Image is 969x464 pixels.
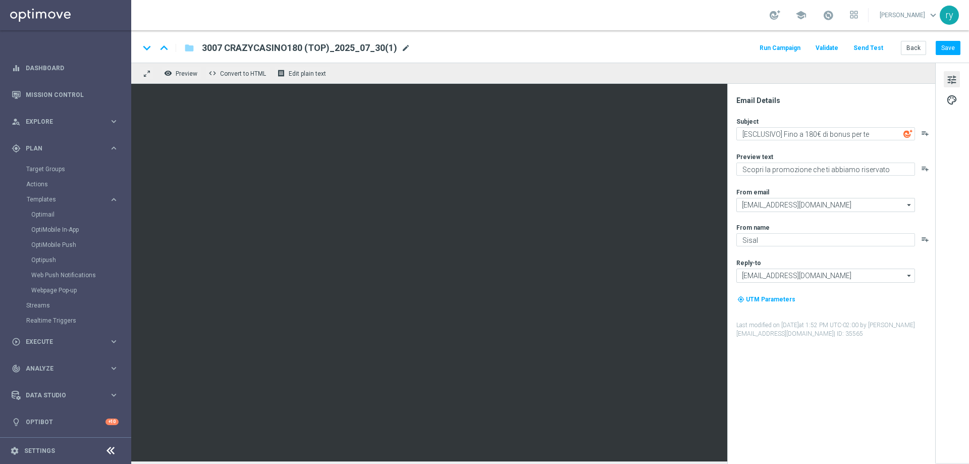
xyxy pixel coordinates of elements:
span: Validate [816,44,838,51]
div: OptiMobile Push [31,237,130,252]
div: Email Details [736,96,934,105]
button: Save [936,41,960,55]
button: gps_fixed Plan keyboard_arrow_right [11,144,119,152]
button: play_circle_outline Execute keyboard_arrow_right [11,338,119,346]
label: From email [736,188,769,196]
span: 3007 CRAZYCASINO180 (TOP)_2025_07_30(1) [202,42,397,54]
div: Optipush [31,252,130,268]
input: Select [736,198,915,212]
span: palette [946,93,957,107]
i: keyboard_arrow_right [109,337,119,346]
div: Plan [12,144,109,153]
span: | ID: 35565 [834,330,863,337]
span: Data Studio [26,392,109,398]
div: Streams [26,298,130,313]
button: playlist_add [921,129,929,137]
i: keyboard_arrow_right [109,364,119,373]
a: Realtime Triggers [26,317,105,325]
span: code [208,69,217,77]
i: play_circle_outline [12,337,21,346]
a: [PERSON_NAME]keyboard_arrow_down [879,8,940,23]
div: Templates [27,196,109,202]
i: equalizer [12,64,21,73]
i: keyboard_arrow_right [109,390,119,400]
a: Optibot [26,408,105,435]
i: folder [184,42,194,54]
i: track_changes [12,364,21,373]
a: Webpage Pop-up [31,286,105,294]
span: Templates [27,196,99,202]
button: playlist_add [921,235,929,243]
div: ry [940,6,959,25]
i: my_location [737,296,744,303]
span: Edit plain text [289,70,326,77]
i: keyboard_arrow_right [109,195,119,204]
a: Target Groups [26,165,105,173]
a: Optipush [31,256,105,264]
span: tune [946,73,957,86]
button: Run Campaign [758,41,802,55]
i: lightbulb [12,418,21,427]
i: keyboard_arrow_up [156,40,172,56]
div: +10 [105,419,119,425]
a: Actions [26,180,105,188]
div: Data Studio [12,391,109,400]
a: Web Push Notifications [31,271,105,279]
i: keyboard_arrow_down [139,40,154,56]
a: Streams [26,301,105,310]
i: remove_red_eye [164,69,172,77]
div: Dashboard [12,55,119,81]
label: Last modified on [DATE] at 1:52 PM UTC-02:00 by [PERSON_NAME][EMAIL_ADDRESS][DOMAIN_NAME] [736,321,934,338]
div: Templates [26,192,130,298]
button: equalizer Dashboard [11,64,119,72]
span: school [795,10,806,21]
span: Execute [26,339,109,345]
i: keyboard_arrow_right [109,117,119,126]
div: Optimail [31,207,130,222]
div: OptiMobile In-App [31,222,130,237]
span: Preview [176,70,197,77]
label: From name [736,224,770,232]
div: Explore [12,117,109,126]
button: Templates keyboard_arrow_right [26,195,119,203]
button: my_location UTM Parameters [736,294,796,305]
span: UTM Parameters [746,296,795,303]
a: Mission Control [26,81,119,108]
button: tune [944,71,960,87]
div: Target Groups [26,162,130,177]
button: code Convert to HTML [206,67,271,80]
button: Send Test [852,41,885,55]
a: Optimail [31,211,105,219]
div: Realtime Triggers [26,313,130,328]
label: Preview text [736,153,773,161]
span: keyboard_arrow_down [928,10,939,21]
button: playlist_add [921,165,929,173]
i: person_search [12,117,21,126]
div: Web Push Notifications [31,268,130,283]
i: keyboard_arrow_right [109,143,119,153]
button: person_search Explore keyboard_arrow_right [11,118,119,126]
label: Subject [736,118,759,126]
div: track_changes Analyze keyboard_arrow_right [11,365,119,373]
button: Mission Control [11,91,119,99]
i: arrow_drop_down [904,269,914,282]
img: optiGenie.svg [903,129,912,138]
button: lightbulb Optibot +10 [11,418,119,426]
i: receipt [277,69,285,77]
button: Data Studio keyboard_arrow_right [11,391,119,399]
div: Webpage Pop-up [31,283,130,298]
a: Dashboard [26,55,119,81]
button: receipt Edit plain text [275,67,331,80]
button: Back [901,41,926,55]
div: Optibot [12,408,119,435]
